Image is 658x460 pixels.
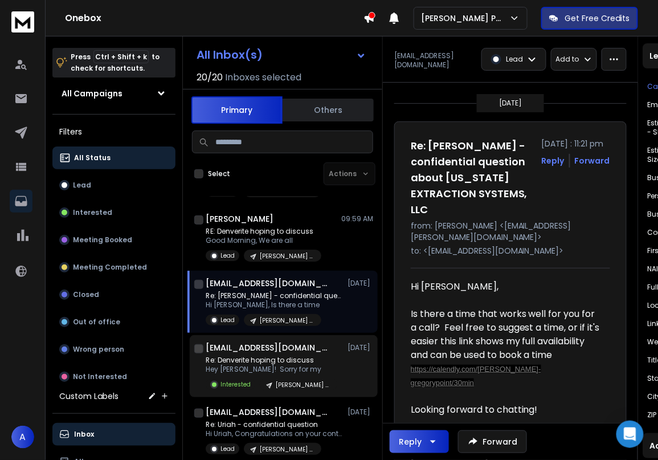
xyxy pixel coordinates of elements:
p: Re: Uriah - confidential question [206,420,342,429]
p: [PERSON_NAME] Point [276,381,330,389]
h3: Custom Labels [59,390,118,402]
p: Add to [556,55,579,64]
button: A [11,426,34,449]
p: Out of office [73,317,120,327]
p: [DATE] [499,99,522,108]
p: [DATE] : 11:21 pm [542,138,610,149]
span: calendly [433,365,460,373]
p: Lead [220,316,235,324]
p: Inbox [74,430,94,439]
button: Reply [390,430,449,453]
button: All Status [52,146,175,169]
p: [DATE] [348,408,373,417]
p: Closed [73,290,99,299]
p: from: [PERSON_NAME] <[EMAIL_ADDRESS][PERSON_NAME][DOMAIN_NAME]> [411,220,610,243]
button: Closed [52,283,175,306]
p: [DATE] [348,279,373,288]
p: Meeting Booked [73,235,132,245]
h1: All Campaigns [62,88,122,99]
button: Out of office [52,311,175,333]
p: Re: [PERSON_NAME] - confidential question [206,291,342,300]
p: [PERSON_NAME] Point [260,252,314,260]
h1: [EMAIL_ADDRESS][DOMAIN_NAME] [206,406,331,418]
div: Open Intercom Messenger [616,421,644,448]
div: Looking forward to chatting! [411,403,601,417]
h3: Inboxes selected [225,71,301,84]
p: Lead [506,55,523,64]
p: Not Interested [73,372,127,381]
p: [PERSON_NAME] Point [260,316,314,325]
button: Reply [542,155,565,166]
h1: [PERSON_NAME] [206,213,273,225]
button: Others [283,97,374,123]
button: Not Interested [52,365,175,388]
span: 20 / 20 [197,71,223,84]
button: Get Free Credits [541,7,638,30]
img: logo [11,11,34,32]
div: Reply [399,436,422,447]
p: [EMAIL_ADDRESS][DOMAIN_NAME] [394,51,475,70]
p: 09:59 AM [341,214,373,223]
p: to: <[EMAIL_ADDRESS][DOMAIN_NAME]> [411,245,610,257]
div: Hi [PERSON_NAME], [411,280,601,294]
p: RE: Denverite hoping to discuss [206,227,321,236]
p: Wrong person [73,345,124,354]
button: All Campaigns [52,82,175,105]
p: Good Morning, We are all [206,236,321,245]
button: Meeting Booked [52,229,175,251]
button: Interested [52,201,175,224]
h1: [EMAIL_ADDRESS][DOMAIN_NAME] [206,278,331,289]
p: Lead [73,181,91,190]
p: Hey [PERSON_NAME]! Sorry for my [206,365,337,374]
p: Hi Uriah, Congratulations on your continued [206,429,342,438]
button: Inbox [52,423,175,446]
p: [DATE] [348,343,373,352]
p: [PERSON_NAME] Point [260,445,314,454]
p: Re: Denverite hoping to discuss [206,356,337,365]
label: Select [208,169,230,178]
button: All Inbox(s) [187,43,375,66]
p: [PERSON_NAME] Point [421,13,509,24]
h1: Onebox [65,11,363,25]
h1: [EMAIL_ADDRESS][DOMAIN_NAME] [206,342,331,353]
a: https://calendly.com/[PERSON_NAME]-gregorypoint/30min [411,365,541,387]
button: Primary [191,96,283,124]
button: Wrong person [52,338,175,361]
p: Interested [220,380,251,389]
p: Get Free Credits [565,13,630,24]
p: Lead [220,445,235,453]
p: All Status [74,153,111,162]
p: Press to check for shortcuts. [71,51,160,74]
p: Lead [220,251,235,260]
h1: All Inbox(s) [197,49,263,60]
p: Interested [73,208,112,217]
button: Forward [458,430,527,453]
button: Meeting Completed [52,256,175,279]
button: Lead [52,174,175,197]
p: Meeting Completed [73,263,147,272]
span: Ctrl + Shift + k [93,50,149,63]
div: Is there a time that works well for you for a call? Feel free to suggest a time, or if it's easie... [411,307,601,362]
h3: Filters [52,124,175,140]
p: ZIP [648,410,657,420]
p: Hi [PERSON_NAME], Is there a time [206,300,342,310]
h1: Re: [PERSON_NAME] - confidential question about [US_STATE] EXTRACTION SYSTEMS, LLC [411,138,535,218]
div: Forward [575,155,610,166]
